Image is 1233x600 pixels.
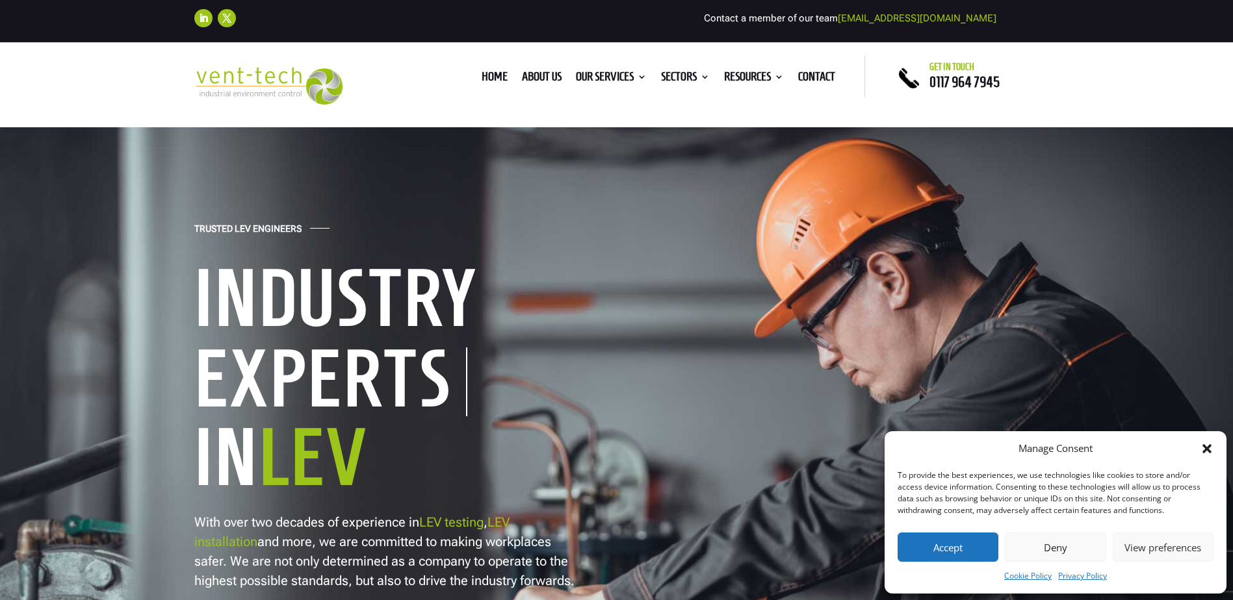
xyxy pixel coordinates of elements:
[1005,532,1106,562] button: Deny
[194,257,597,345] h1: Industry
[929,62,974,72] span: Get in touch
[218,9,236,27] a: Follow on X
[704,12,996,24] span: Contact a member of our team
[194,67,343,105] img: 2023-09-27T08_35_16.549ZVENT-TECH---Clear-background
[194,347,467,416] h1: Experts
[661,72,710,86] a: Sectors
[1019,441,1093,456] div: Manage Consent
[724,72,784,86] a: Resources
[838,12,996,24] a: [EMAIL_ADDRESS][DOMAIN_NAME]
[482,72,508,86] a: Home
[259,414,369,499] span: LEV
[194,9,213,27] a: Follow on LinkedIn
[898,469,1212,516] div: To provide the best experiences, we use technologies like cookies to store and/or access device i...
[929,74,1000,90] a: 0117 964 7945
[898,532,998,562] button: Accept
[419,514,484,530] a: LEV testing
[1058,568,1107,584] a: Privacy Policy
[1113,532,1214,562] button: View preferences
[798,72,835,86] a: Contact
[576,72,647,86] a: Our Services
[522,72,562,86] a: About us
[1201,442,1214,455] div: Close dialog
[194,416,597,505] h1: In
[1004,568,1052,584] a: Cookie Policy
[194,512,578,590] p: With over two decades of experience in , and more, we are committed to making workplaces safer. W...
[194,223,302,241] h4: Trusted LEV Engineers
